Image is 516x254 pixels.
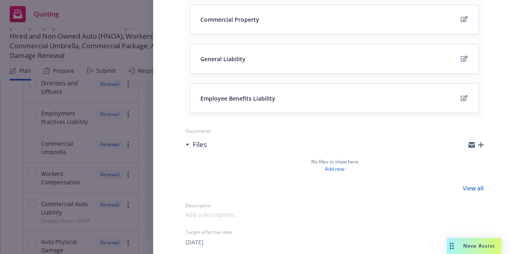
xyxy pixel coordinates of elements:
span: Commercial Property [200,15,259,24]
a: Add new [325,165,344,173]
a: edit [459,54,469,64]
h3: Files [193,139,207,150]
div: Documents [185,128,484,134]
button: [DATE] [185,238,204,246]
div: Description [185,202,484,209]
a: edit [459,14,469,24]
span: Employee Benefits Liability [200,94,275,103]
span: No files to show here [311,158,358,165]
span: Nova Assist [463,242,495,249]
div: Files [185,139,207,150]
a: edit [459,93,469,103]
a: View all [463,184,484,192]
div: Target effective date [185,229,484,235]
button: Nova Assist [447,238,501,254]
span: General Liability [200,55,246,63]
div: Drag to move [447,238,457,254]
